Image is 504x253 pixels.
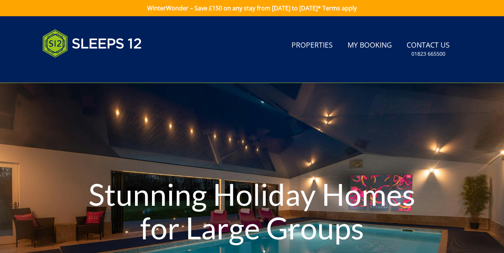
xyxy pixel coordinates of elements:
[39,66,116,73] iframe: Customer reviews powered by Trustpilot
[42,25,142,62] img: Sleeps 12
[345,37,395,54] a: My Booking
[289,37,336,54] a: Properties
[411,50,445,58] small: 01823 665500
[404,37,453,61] a: Contact Us01823 665500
